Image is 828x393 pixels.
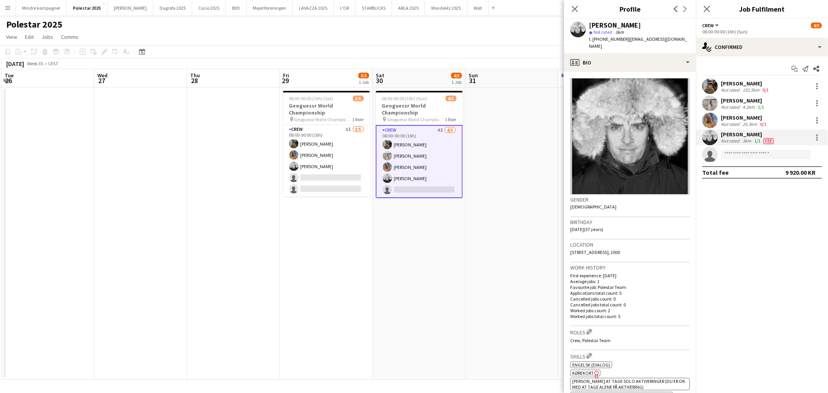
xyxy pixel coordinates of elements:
[445,117,457,122] span: 1 Role
[358,73,369,78] span: 3/5
[246,0,293,16] button: Mejeriforeningen
[721,138,741,144] div: Not rated
[564,53,696,72] div: Bio
[564,4,696,14] h3: Profile
[721,131,775,138] div: [PERSON_NAME]
[26,61,45,66] span: Week 35
[572,362,610,368] span: Engelsk (dialog)
[570,196,690,203] h3: Gender
[696,38,828,56] div: Confirmed
[570,328,690,336] h3: Roles
[721,87,741,93] div: Not rated
[570,284,690,290] p: Favourite job: Polestar Team
[589,36,629,42] span: t. [PHONE_NUMBER]
[572,378,685,390] span: [PERSON_NAME] at tage solo aktiveringer (Du er ok med at tage alene på aktivering)
[702,29,822,35] div: 08:00-00:00 (16h) (Sun)
[760,121,766,127] app-skills-label: 0/1
[570,249,620,255] span: [STREET_ADDRESS], 2000
[282,76,289,85] span: 29
[560,76,571,85] span: 1
[425,0,467,16] button: Mondeléz 2025
[375,76,384,85] span: 30
[22,32,37,42] a: Edit
[192,0,226,16] button: Cocio 2025
[614,29,625,35] span: 3km
[353,96,364,101] span: 3/5
[570,264,690,271] h3: Work history
[226,0,246,16] button: BYD
[58,32,82,42] a: Comms
[721,97,766,104] div: [PERSON_NAME]
[570,226,603,232] span: [DATE] (37 years)
[446,96,457,101] span: 4/5
[294,117,352,122] span: Geoguessr World Championship
[811,23,822,28] span: 4/5
[25,33,34,40] span: Edit
[570,273,690,278] p: First experience: [DATE]
[61,33,78,40] span: Comms
[702,169,729,176] div: Total fee
[570,296,690,302] p: Cancelled jobs count: 0
[376,91,463,198] app-job-card: 08:00-00:00 (16h) (Sun)4/5Geoguessr World Championship Geoguessr World Championship1 RoleCrew4I4/...
[283,91,370,196] app-job-card: 08:00-00:00 (16h) (Sat)3/5Geoguessr World Championship Geoguessr World Championship1 RoleCrew5I3/...
[741,104,756,110] div: 4.2km
[352,117,364,122] span: 1 Role
[376,72,384,79] span: Sat
[153,0,192,16] button: Dagrofa 2025
[702,23,714,28] span: Crew
[6,60,24,68] div: [DATE]
[785,169,816,176] div: 9 920.00 KR
[283,72,289,79] span: Fri
[97,72,108,79] span: Wed
[108,0,153,16] button: [PERSON_NAME]
[570,204,616,210] span: [DEMOGRAPHIC_DATA]
[6,33,17,40] span: View
[741,138,753,144] div: 3km
[570,219,690,226] h3: Birthday
[741,121,759,127] div: 26.3km
[190,72,200,79] span: Thu
[764,138,774,144] span: Fee
[382,96,427,101] span: 08:00-00:00 (16h) (Sun)
[594,29,612,35] span: Not rated
[570,78,690,195] img: Crew avatar or photo
[376,125,463,198] app-card-role: Crew4I4/508:00-00:00 (16h)[PERSON_NAME][PERSON_NAME][PERSON_NAME][PERSON_NAME]
[376,102,463,116] h3: Geoguessr World Championship
[96,76,108,85] span: 27
[469,72,478,79] span: Sun
[6,19,62,30] h1: Polestar 2025
[721,121,741,127] div: Not rated
[570,302,690,308] p: Cancelled jobs total count: 0
[392,0,425,16] button: ARLA 2025
[702,23,720,28] button: Crew
[762,87,769,93] app-skills-label: 0/1
[570,241,690,248] h3: Location
[189,76,200,85] span: 28
[3,32,20,42] a: View
[721,80,770,87] div: [PERSON_NAME]
[38,32,56,42] a: Jobs
[721,114,768,121] div: [PERSON_NAME]
[762,138,775,144] div: Crew has different fees then in role
[572,370,594,376] span: Kørekort
[561,72,571,79] span: Mon
[467,76,478,85] span: 31
[589,36,687,49] span: | [EMAIL_ADDRESS][DOMAIN_NAME]
[334,0,356,16] button: L'OR
[16,0,67,16] button: Mindre kampagner
[754,138,760,144] app-skills-label: 1/1
[758,104,764,110] app-skills-label: 1/1
[387,117,445,122] span: Geoguessr World Championship
[289,96,333,101] span: 08:00-00:00 (16h) (Sat)
[283,125,370,196] app-card-role: Crew5I3/508:00-00:00 (16h)[PERSON_NAME][PERSON_NAME][PERSON_NAME]
[293,0,334,16] button: LAVAZZA 2025
[721,104,741,110] div: Not rated
[451,79,462,85] div: 1 Job
[48,61,58,66] div: CEST
[451,73,462,78] span: 4/5
[570,278,690,284] p: Average jobs: 1
[741,87,761,93] div: 152.5km
[283,102,370,116] h3: Geoguessr World Championship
